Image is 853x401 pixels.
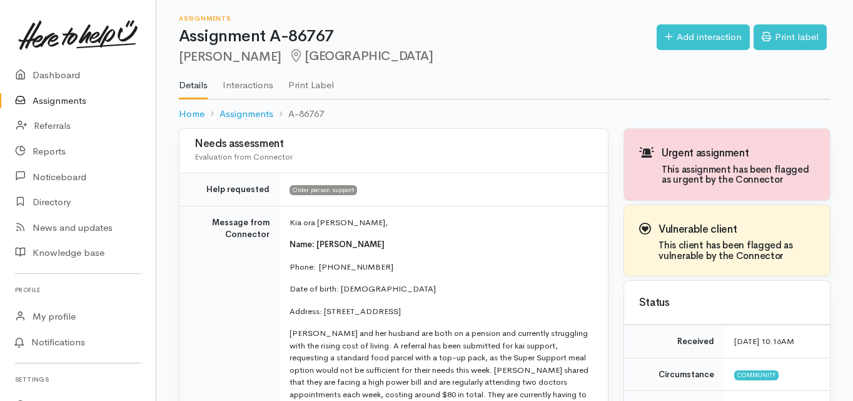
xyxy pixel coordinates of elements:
h3: Needs assessment [194,138,593,150]
p: Kia ora [PERSON_NAME], [290,216,593,229]
h3: Urgent assignment [662,148,815,160]
span: Name: [PERSON_NAME] [290,239,385,250]
a: Home [179,107,204,121]
nav: breadcrumb [179,99,830,129]
td: Help requested [179,173,280,206]
span: Evaluation from Connector [194,151,293,162]
td: Received [624,325,724,358]
p: Date of birth: [DEMOGRAPHIC_DATA] [290,283,593,295]
h3: Status [639,297,815,309]
span: Community [734,370,779,380]
h6: Profile [15,282,141,298]
a: Print label [754,24,827,50]
h4: This assignment has been flagged as urgent by the Connector [662,165,815,185]
a: Assignments [220,107,273,121]
h3: Vulnerable client [659,224,815,236]
a: Details [179,63,208,99]
li: A-86767 [273,107,324,121]
td: Circumstance [624,358,724,391]
a: Add interaction [657,24,750,50]
h2: [PERSON_NAME] [179,49,657,64]
h1: Assignment A-86767 [179,28,657,46]
a: Interactions [223,63,273,98]
time: [DATE] 10:16AM [734,336,794,347]
a: Print Label [288,63,334,98]
p: Address: [STREET_ADDRESS] [290,305,593,318]
h4: This client has been flagged as vulnerable by the Connector [659,240,815,261]
p: Phone: [PHONE_NUMBER] [290,261,593,273]
span: Older person support [290,185,357,195]
span: [GEOGRAPHIC_DATA] [289,48,433,64]
h6: Settings [15,371,141,388]
h6: Assignments [179,15,657,22]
